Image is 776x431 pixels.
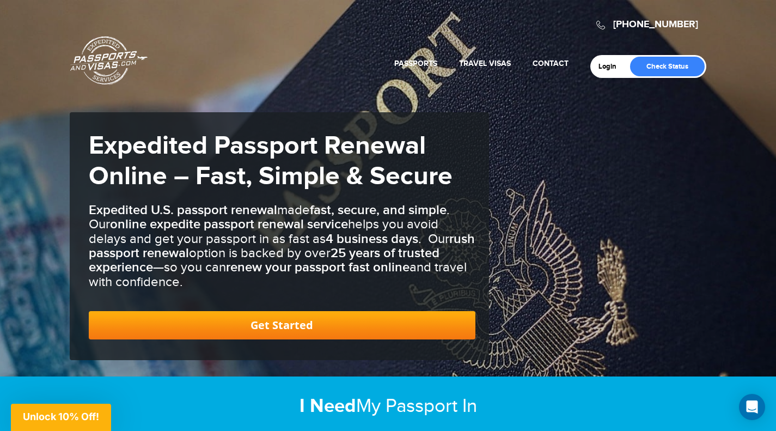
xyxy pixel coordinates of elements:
[110,216,348,232] b: online expedite passport renewal service
[300,394,356,418] strong: I Need
[70,394,707,418] h2: My
[613,19,698,31] a: [PHONE_NUMBER]
[89,130,453,192] strong: Expedited Passport Renewal Online – Fast, Simple & Secure
[89,311,475,339] a: Get Started
[89,231,475,261] b: rush passport renewal
[386,395,477,417] span: Passport In
[533,59,569,68] a: Contact
[459,59,511,68] a: Travel Visas
[89,203,475,289] h3: made . Our helps you avoid delays and get your passport in as fast as . Our option is backed by o...
[310,202,447,218] b: fast, secure, and simple
[630,57,705,76] a: Check Status
[89,202,277,218] b: Expedited U.S. passport renewal
[394,59,437,68] a: Passports
[739,394,765,420] div: Open Intercom Messenger
[326,231,418,247] b: 4 business days
[70,36,148,85] a: Passports & [DOMAIN_NAME]
[23,411,99,422] span: Unlock 10% Off!
[11,404,111,431] div: Unlock 10% Off!
[226,259,410,275] b: renew your passport fast online
[598,62,624,71] a: Login
[89,245,439,275] b: 25 years of trusted experience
